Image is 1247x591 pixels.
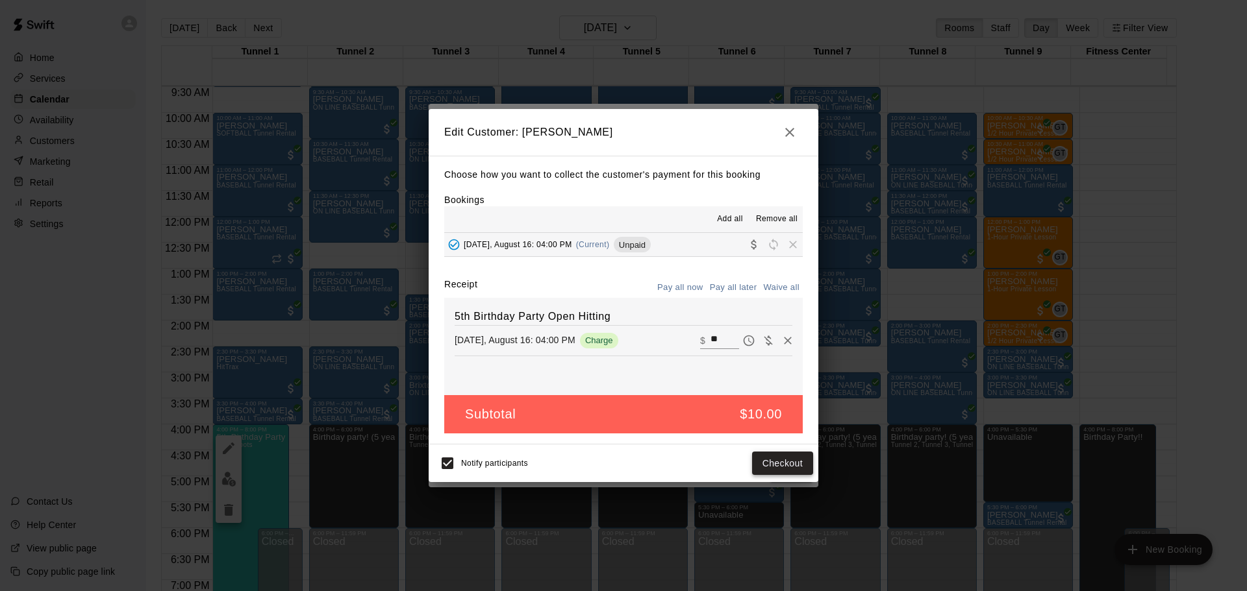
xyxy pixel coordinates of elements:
span: [DATE], August 16: 04:00 PM [464,240,572,249]
span: Charge [580,335,618,345]
button: Added - Collect Payment[DATE], August 16: 04:00 PM(Current)UnpaidCollect paymentRescheduleRemove [444,233,803,257]
span: (Current) [576,240,610,249]
h5: $10.00 [740,405,782,423]
button: Pay all now [654,278,707,298]
button: Remove all [751,209,803,230]
h6: 5th Birthday Party Open Hitting [455,308,792,325]
span: Pay later [739,334,759,345]
span: Remove all [756,213,798,226]
span: Unpaid [614,240,651,250]
span: Collect payment [744,239,764,249]
button: Remove [778,331,798,350]
span: Remove [783,239,803,249]
h2: Edit Customer: [PERSON_NAME] [429,109,818,156]
h5: Subtotal [465,405,516,423]
span: Notify participants [461,459,528,468]
button: Added - Collect Payment [444,235,464,254]
label: Receipt [444,278,477,298]
span: Add all [717,213,743,226]
p: $ [700,334,705,347]
span: Waive payment [759,334,778,345]
button: Checkout [752,452,813,476]
label: Bookings [444,195,485,205]
p: [DATE], August 16: 04:00 PM [455,333,575,346]
span: Reschedule [764,239,783,249]
button: Waive all [760,278,803,298]
button: Add all [709,209,751,230]
p: Choose how you want to collect the customer's payment for this booking [444,167,803,183]
button: Pay all later [707,278,761,298]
